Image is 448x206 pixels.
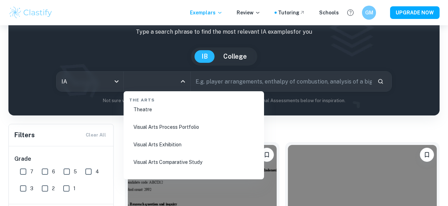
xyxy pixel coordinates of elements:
[126,137,261,153] li: Visual Arts Exhibition
[195,50,215,63] button: IB
[95,168,99,175] span: 4
[14,155,108,163] h6: Grade
[14,28,434,36] p: Type a search phrase to find the most relevant IA examples for you
[126,91,261,106] div: The Arts
[14,97,434,104] p: Not sure what to search for? You can always look through our example Internal Assessments below f...
[362,6,376,20] button: GM
[191,72,372,91] input: E.g. player arrangements, enthalpy of combustion, analysis of a big city...
[8,6,53,20] img: Clastify logo
[420,148,434,162] button: Bookmark
[375,75,387,87] button: Search
[365,9,373,16] h6: GM
[30,185,33,192] span: 3
[125,124,440,137] h1: All IA Examples
[237,9,261,16] p: Review
[52,185,55,192] span: 2
[216,50,254,63] button: College
[319,9,339,16] a: Schools
[126,154,261,170] li: Visual Arts Comparative Study
[73,185,75,192] span: 1
[126,170,261,185] div: Other
[344,7,356,19] button: Help and Feedback
[260,148,274,162] button: Bookmark
[178,77,188,86] button: Close
[14,130,35,140] h6: Filters
[390,6,440,19] button: UPGRADE NOW
[30,168,33,175] span: 7
[74,168,77,175] span: 5
[57,72,123,91] div: IA
[126,101,261,118] li: Theatre
[52,168,55,175] span: 6
[126,119,261,135] li: Visual Arts Process Portfolio
[278,9,305,16] a: Tutoring
[190,9,223,16] p: Exemplars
